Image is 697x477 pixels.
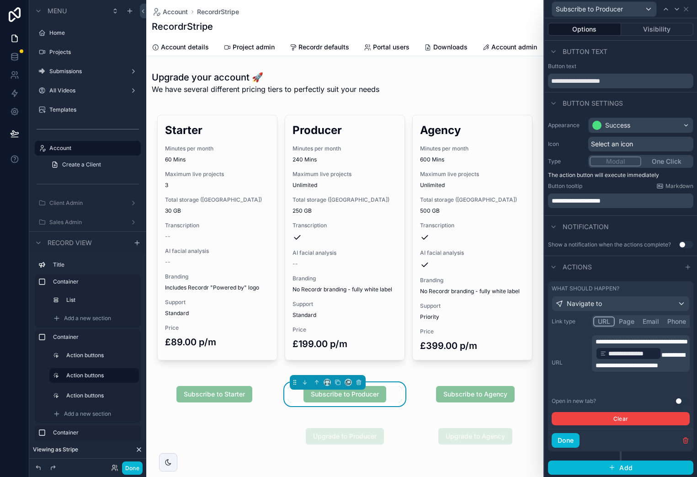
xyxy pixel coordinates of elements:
div: Success [605,121,630,130]
span: Navigate to [567,299,602,308]
a: Markdown [656,182,693,190]
button: Navigate to [552,296,690,311]
label: Sales Admin [49,219,126,226]
label: Client Admin [49,199,126,207]
label: Templates [49,106,139,113]
label: What should happen? [552,285,619,292]
span: Add a new section [64,315,111,322]
a: Account [152,7,188,16]
span: Account admin [491,43,537,52]
span: Record view [48,238,92,247]
a: Recordr defaults [289,39,349,57]
span: Viewing as Stripe [33,446,78,453]
span: Downloads [433,43,468,52]
span: Button settings [563,99,623,108]
button: Success [588,118,693,133]
label: Container [53,278,137,285]
button: Phone [663,316,690,327]
label: Type [548,158,585,165]
span: Account details [161,43,209,52]
span: Create a Client [62,161,101,168]
a: Downloads [424,39,468,57]
div: scrollable content [548,193,693,208]
label: Action buttons [66,392,135,399]
button: Email [638,316,663,327]
button: Visibility [621,23,694,36]
h1: RecordrStripe [152,20,213,33]
label: Home [49,29,139,37]
span: Project admin [233,43,275,52]
a: Account details [152,39,209,57]
label: Projects [49,48,139,56]
span: Portal users [373,43,410,52]
span: Actions [563,263,592,272]
button: Done [122,461,143,475]
a: Account admin [482,39,537,57]
button: Add [548,461,693,475]
a: Create a Client [46,157,141,172]
div: Show a notification when the actions complete? [548,241,671,248]
button: Page [615,316,638,327]
span: Select an icon [591,139,633,149]
label: Button tooltip [548,182,582,190]
span: Recordr defaults [298,43,349,52]
label: URL [552,359,588,366]
label: Appearance [548,122,585,129]
label: Account [49,145,135,152]
button: One Click [641,156,692,166]
span: Menu [48,6,67,16]
button: Subscribe to Producer [552,1,657,17]
label: Link type [552,318,588,325]
label: Container [53,429,137,436]
button: Options [548,23,621,36]
div: scrollable content [592,335,690,372]
span: Account [163,7,188,16]
span: Button text [563,47,607,56]
p: The action button will execute immediately [548,172,693,179]
button: Done [552,433,580,448]
span: Subscribe to Producer [556,5,623,14]
label: Icon [548,140,585,148]
a: RecordrStripe [197,7,239,16]
span: Markdown [665,182,693,190]
label: Action buttons [66,352,135,359]
button: URL [593,316,615,327]
span: Add a new section [64,410,111,418]
label: Action buttons [66,372,132,379]
span: Notification [563,222,609,231]
button: Clear [552,412,690,425]
label: Title [53,261,137,268]
a: Project admin [223,39,275,57]
a: Portal users [364,39,410,57]
span: Add [619,464,633,472]
label: Button text [548,63,576,70]
div: scrollable content [29,253,146,444]
label: Submissions [49,68,126,75]
div: Open in new tab? [552,397,596,405]
label: All Videos [49,87,126,94]
label: List [66,296,135,304]
label: Container [53,333,137,341]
